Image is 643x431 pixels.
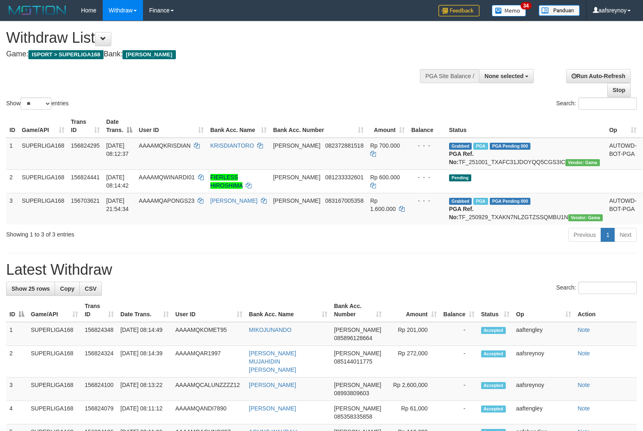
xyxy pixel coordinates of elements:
[385,401,440,424] td: Rp 61,000
[325,197,363,204] span: Copy 083167005358 to clipboard
[18,193,68,225] td: SUPERLIGA168
[481,327,506,334] span: Accepted
[411,173,442,181] div: - - -
[273,142,320,149] span: [PERSON_NAME]
[28,346,81,378] td: SUPERLIGA168
[521,2,532,9] span: 34
[334,358,372,365] span: Copy 085144011775 to clipboard
[106,142,129,157] span: [DATE] 08:12:37
[578,405,590,412] a: Note
[122,50,175,59] span: [PERSON_NAME]
[325,174,363,181] span: Copy 081233332601 to clipboard
[478,299,513,322] th: Status: activate to sort column ascending
[565,159,600,166] span: Vendor URL: https://trx31.1velocity.biz
[440,299,478,322] th: Balance: activate to sort column ascending
[513,378,574,401] td: aafsreynoy
[385,346,440,378] td: Rp 272,000
[449,198,472,205] span: Grabbed
[566,69,631,83] a: Run Auto-Refresh
[28,378,81,401] td: SUPERLIGA168
[492,5,526,16] img: Button%20Memo.svg
[446,114,606,138] th: Status
[106,197,129,212] span: [DATE] 21:54:34
[370,174,400,181] span: Rp 600.000
[28,322,81,346] td: SUPERLIGA168
[81,322,117,346] td: 156824348
[490,143,531,150] span: PGA Pending
[136,114,207,138] th: User ID: activate to sort column ascending
[71,174,100,181] span: 156824441
[273,174,320,181] span: [PERSON_NAME]
[6,50,420,58] h4: Game: Bank:
[408,114,446,138] th: Balance
[172,299,246,322] th: User ID: activate to sort column ascending
[270,114,367,138] th: Bank Acc. Number: activate to sort column ascending
[449,151,474,165] b: PGA Ref. No:
[21,97,51,110] select: Showentries
[6,138,18,170] td: 1
[28,299,81,322] th: Game/API: activate to sort column ascending
[6,401,28,424] td: 4
[601,228,615,242] a: 1
[325,142,363,149] span: Copy 082372881518 to clipboard
[249,327,291,333] a: MIKOJUNANDO
[6,322,28,346] td: 1
[139,174,195,181] span: AAAAMQWINARDI01
[81,401,117,424] td: 156824079
[513,401,574,424] td: aaftengley
[481,350,506,357] span: Accepted
[479,69,534,83] button: None selected
[273,197,320,204] span: [PERSON_NAME]
[438,5,479,16] img: Feedback.jpg
[210,142,254,149] a: KRISDIANTORO
[606,193,640,225] td: AUTOWD-BOT-PGA
[334,327,381,333] span: [PERSON_NAME]
[117,346,172,378] td: [DATE] 08:14:39
[385,378,440,401] td: Rp 2,600,000
[172,322,246,346] td: AAAAMQKOMET95
[473,198,488,205] span: Marked by aafchhiseyha
[207,114,270,138] th: Bank Acc. Name: activate to sort column ascending
[6,262,637,278] h1: Latest Withdraw
[568,214,603,221] span: Vendor URL: https://trx31.1velocity.biz
[6,114,18,138] th: ID
[71,142,100,149] span: 156824295
[578,97,637,110] input: Search:
[334,335,372,341] span: Copy 085896128664 to clipboard
[210,197,258,204] a: [PERSON_NAME]
[484,73,523,79] span: None selected
[81,346,117,378] td: 156824324
[385,322,440,346] td: Rp 201,000
[172,346,246,378] td: AAAAMQAR1997
[556,282,637,294] label: Search:
[440,322,478,346] td: -
[334,350,381,357] span: [PERSON_NAME]
[210,174,243,189] a: FIERLESS HIROSHIMA
[103,114,136,138] th: Date Trans.: activate to sort column descending
[6,378,28,401] td: 3
[440,401,478,424] td: -
[12,285,50,292] span: Show 25 rows
[367,114,408,138] th: Amount: activate to sort column ascending
[81,299,117,322] th: Trans ID: activate to sort column ascending
[513,322,574,346] td: aaftengley
[117,378,172,401] td: [DATE] 08:13:22
[446,193,606,225] td: TF_250929_TXAKN7NLZGTZSSQMBU1N
[106,174,129,189] span: [DATE] 08:14:42
[246,299,331,322] th: Bank Acc. Name: activate to sort column ascending
[440,378,478,401] td: -
[385,299,440,322] th: Amount: activate to sort column ascending
[334,413,372,420] span: Copy 085358335858 to clipboard
[6,346,28,378] td: 2
[117,322,172,346] td: [DATE] 08:14:49
[614,228,637,242] a: Next
[28,401,81,424] td: SUPERLIGA168
[18,114,68,138] th: Game/API: activate to sort column ascending
[440,346,478,378] td: -
[481,382,506,389] span: Accepted
[334,390,369,396] span: Copy 08993809603 to clipboard
[55,282,80,296] a: Copy
[411,141,442,150] div: - - -
[6,30,420,46] h1: Withdraw List
[446,138,606,170] td: TF_251001_TXAFC31JDOYQQ5CGS3IC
